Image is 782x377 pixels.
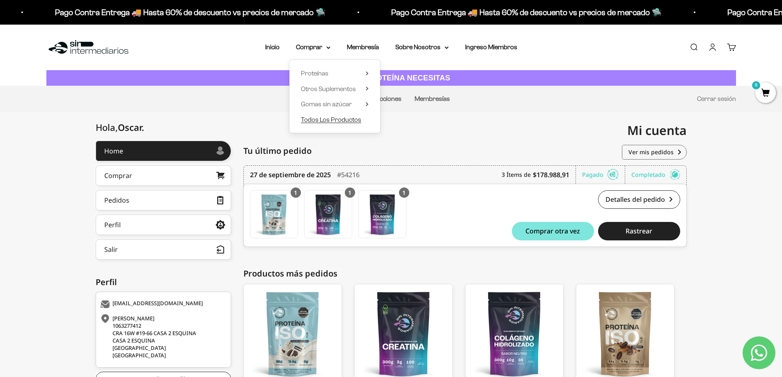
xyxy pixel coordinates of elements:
[301,85,356,92] span: Otros Suplementos
[96,141,231,161] a: Home
[96,276,231,288] div: Perfil
[502,166,576,184] div: 3 Ítems de
[332,73,450,82] strong: CUANTA PROTEÍNA NECESITAS
[291,187,301,198] div: 1
[104,148,123,154] div: Home
[104,197,129,203] div: Pedidos
[347,43,379,50] a: Membresía
[751,80,761,90] mark: 0
[582,166,625,184] div: Pagado
[104,246,118,253] div: Salir
[697,95,736,102] a: Cerrar sesión
[598,190,680,209] a: Detalles del pedido
[626,228,652,234] span: Rastrear
[386,6,656,19] p: Pago Contra Entrega 🚚 Hasta 60% de descuento vs precios de mercado 🛸
[142,121,144,133] span: .
[118,121,144,133] span: Oscar
[250,191,298,238] img: Translation missing: es.Proteína Aislada ISO - Cookies & Cream - Cookies & Cream / 1 libra (460g)
[337,166,360,184] div: #54216
[100,300,225,308] div: [EMAIL_ADDRESS][DOMAIN_NAME]
[46,70,736,86] a: CUANTA PROTEÍNA NECESITAS
[395,42,449,53] summary: Sobre Nosotros
[399,187,409,198] div: 1
[301,99,369,110] summary: Gomas sin azúcar
[96,165,231,186] a: Comprar
[525,228,580,234] span: Comprar otra vez
[100,315,225,359] div: [PERSON_NAME] 1063277412 CRA 16W #19-66 CASA 2 ESQUINA CASA 2 ESQUINA [GEOGRAPHIC_DATA] [GEOGRAPH...
[533,170,569,180] b: $178.988,91
[243,145,312,157] span: Tu último pedido
[301,101,352,107] span: Gomas sin azúcar
[96,239,231,260] button: Salir
[96,122,144,133] div: Hola,
[415,95,450,102] a: Membresías
[301,68,369,79] summary: Proteínas
[631,166,680,184] div: Completado
[301,70,328,77] span: Proteínas
[50,6,320,19] p: Pago Contra Entrega 🚚 Hasta 60% de descuento vs precios de mercado 🛸
[305,191,352,238] img: Translation missing: es.Creatina Monohidrato - 300g
[296,42,330,53] summary: Comprar
[368,95,401,102] a: Direcciones
[301,114,369,125] a: Todos Los Productos
[96,215,231,235] a: Perfil
[598,222,680,240] button: Rastrear
[345,187,355,198] div: 1
[250,190,298,238] a: Proteína Aislada ISO - Cookies & Cream - Cookies & Cream / 1 libra (460g)
[755,89,776,98] a: 0
[265,43,280,50] a: Inicio
[250,170,331,180] time: 27 de septiembre de 2025
[465,43,517,50] a: Ingreso Miembros
[301,116,361,123] span: Todos Los Productos
[627,122,687,139] span: Mi cuenta
[104,172,132,179] div: Comprar
[358,190,406,238] a: Colágeno Hidrolizado - 300g
[304,190,352,238] a: Creatina Monohidrato - 300g
[301,84,369,94] summary: Otros Suplementos
[622,145,687,160] a: Ver mis pedidos
[512,222,594,240] button: Comprar otra vez
[96,190,231,210] a: Pedidos
[359,191,406,238] img: Translation missing: es.Colágeno Hidrolizado - 300g
[243,267,687,280] div: Productos más pedidos
[104,222,121,228] div: Perfil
